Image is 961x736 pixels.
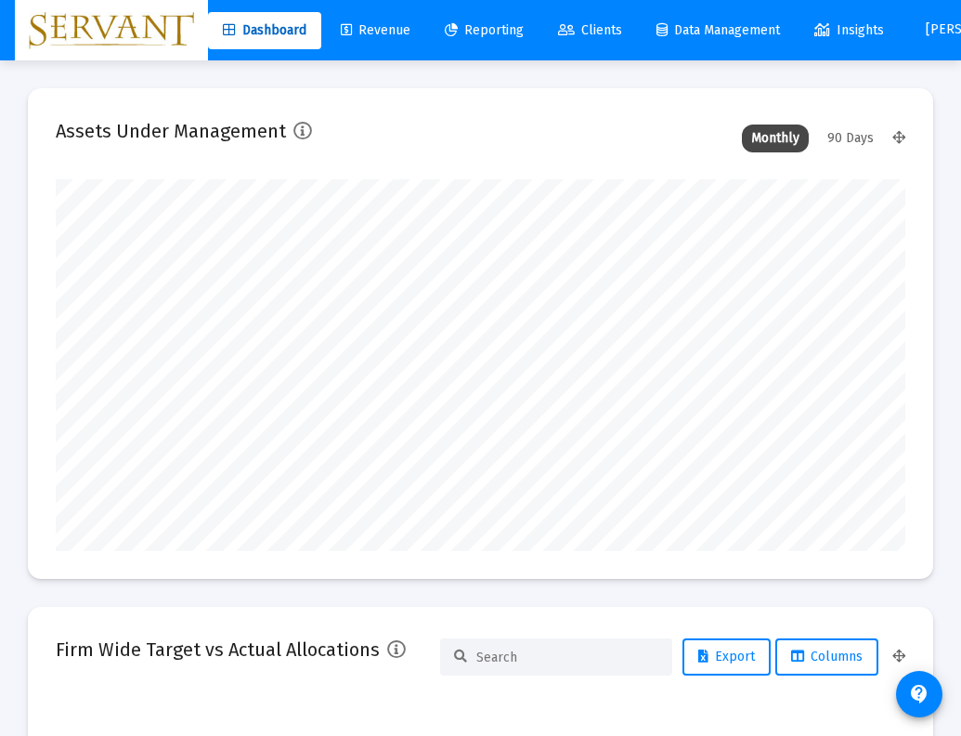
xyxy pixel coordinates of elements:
span: Reporting [445,22,524,38]
button: Columns [775,638,878,676]
img: Dashboard [29,12,194,49]
a: Revenue [326,12,425,49]
h2: Assets Under Management [56,116,286,146]
span: Insights [814,22,884,38]
div: 90 Days [818,125,883,152]
span: Dashboard [223,22,306,38]
a: Reporting [430,12,539,49]
a: Clients [543,12,637,49]
span: Export [698,649,755,664]
span: Data Management [656,22,780,38]
a: Data Management [642,12,795,49]
h2: Firm Wide Target vs Actual Allocations [56,635,380,664]
a: Dashboard [208,12,321,49]
input: Search [476,650,658,665]
a: Insights [799,12,899,49]
button: Export [682,638,771,676]
mat-icon: contact_support [908,683,930,705]
span: Columns [791,649,863,664]
span: Clients [558,22,622,38]
span: Revenue [341,22,410,38]
div: Monthly [742,125,809,152]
